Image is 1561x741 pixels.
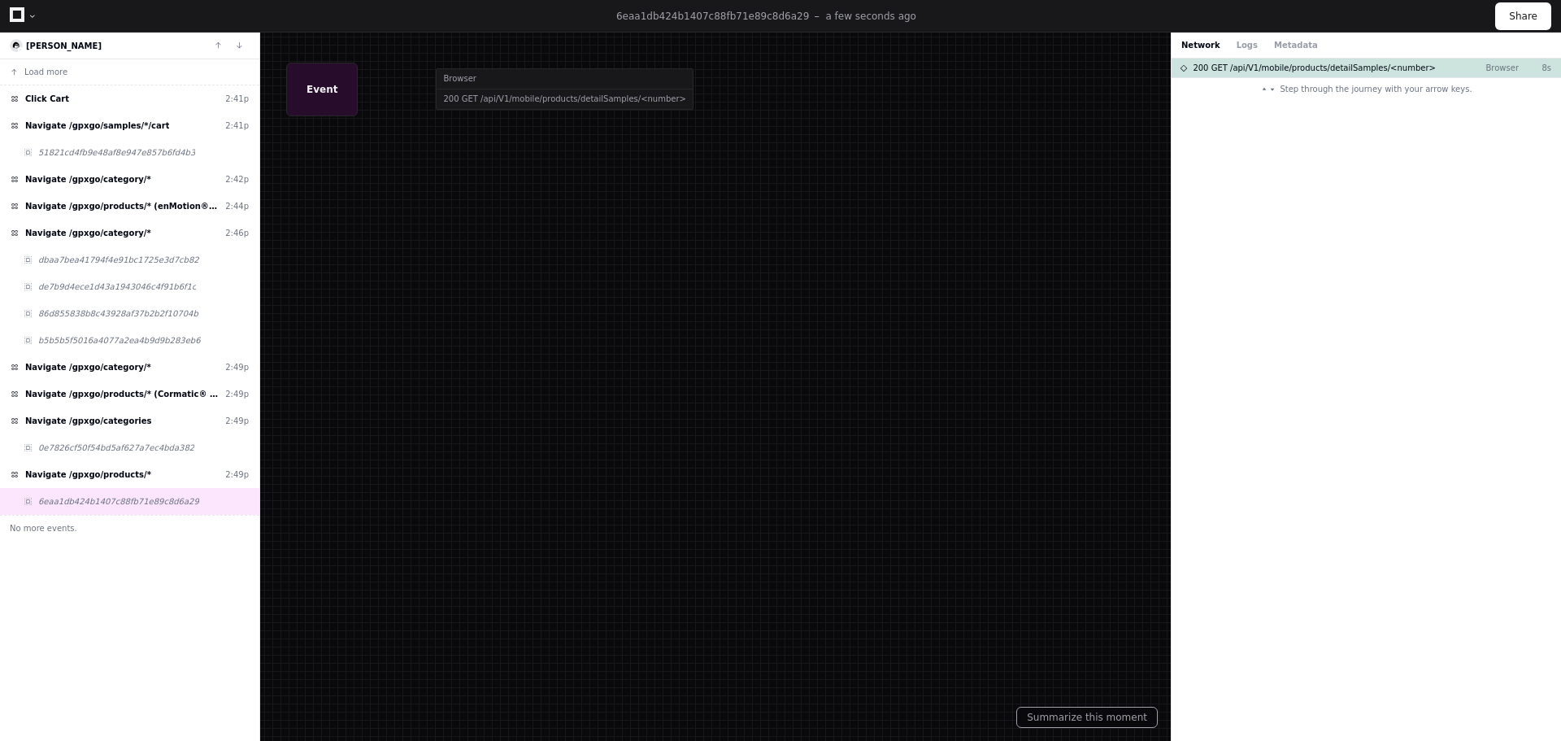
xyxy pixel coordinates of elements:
span: 200 GET /api/V1/mobile/products/detailSamples/<number> [1193,62,1435,74]
div: 2:49p [225,469,249,481]
p: 8s [1519,62,1551,74]
span: Navigate /gpxgo/categories [25,415,151,427]
span: Navigate /gpxgo/products/* (enMotion® Wall Mount Towel Dispensers) [25,200,219,212]
span: Navigate /gpxgo/category/* [25,361,151,373]
span: 0e7826cf50f54bd5af627a7ec4bda382 [38,442,194,454]
div: 2:49p [225,388,249,400]
div: 2:49p [225,361,249,373]
span: dbaa7bea41794f4e91bc1725e3d7cb82 [38,254,199,266]
button: Metadata [1274,39,1318,51]
span: Load more [24,66,67,78]
span: Click Cart [25,93,69,105]
div: 2:46p [225,227,249,239]
span: No more events. [10,522,77,534]
button: Summarize this moment [1016,707,1158,728]
span: Navigate /gpxgo/samples/*/cart [25,120,169,132]
span: 86d855838b8c43928af37b2b2f10704b [38,307,198,320]
p: Browser [1473,62,1519,74]
div: 2:49p [225,415,249,427]
span: b5b5b5f5016a4077a2ea4b9d9b283eb6 [38,334,201,347]
span: 6eaa1db424b1407c88fb71e89c8d6a29 [616,11,809,22]
button: Network [1181,39,1220,51]
span: 6eaa1db424b1407c88fb71e89c8d6a29 [38,495,199,508]
span: Navigate /gpxgo/products/* (Cormatic® & Ultima® Refill Roll Towels) [25,388,219,400]
span: Navigate /gpxgo/category/* [25,227,151,239]
div: 2:44p [225,200,249,212]
span: Navigate /gpxgo/products/* [25,469,151,481]
span: Step through the journey with your arrow keys. [1280,83,1472,95]
p: a few seconds ago [825,10,916,23]
div: 2:42p [225,173,249,185]
button: Share [1495,2,1551,30]
div: 2:41p [225,120,249,132]
button: Logs [1237,39,1258,51]
a: [PERSON_NAME] [26,41,102,50]
span: Navigate /gpxgo/category/* [25,173,151,185]
span: de7b9d4ece1d43a1943046c4f91b6f1c [38,281,196,293]
img: 16.svg [11,41,22,51]
span: 51821cd4fb9e48af8e947e857b6fd4b3 [38,146,195,159]
div: 2:41p [225,93,249,105]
